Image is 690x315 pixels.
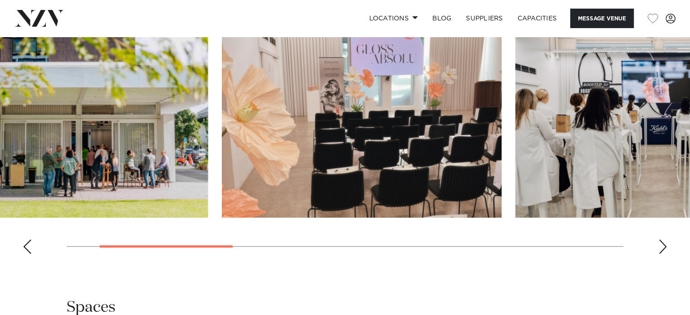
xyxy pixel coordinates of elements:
swiper-slide: 2 / 8 [222,12,502,218]
a: Capacities [510,9,564,28]
a: BLOG [425,9,459,28]
button: Message Venue [570,9,634,28]
img: nzv-logo.png [15,10,64,26]
a: SUPPLIERS [459,9,510,28]
a: Locations [362,9,425,28]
